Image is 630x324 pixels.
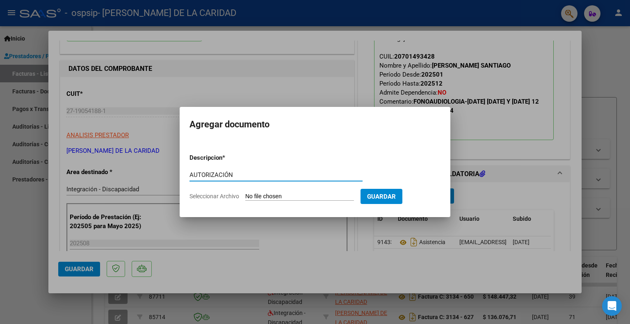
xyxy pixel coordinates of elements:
[367,193,396,200] span: Guardar
[189,153,265,163] p: Descripcion
[189,193,239,199] span: Seleccionar Archivo
[602,296,622,316] div: Open Intercom Messenger
[189,117,441,132] h2: Agregar documento
[361,189,402,204] button: Guardar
